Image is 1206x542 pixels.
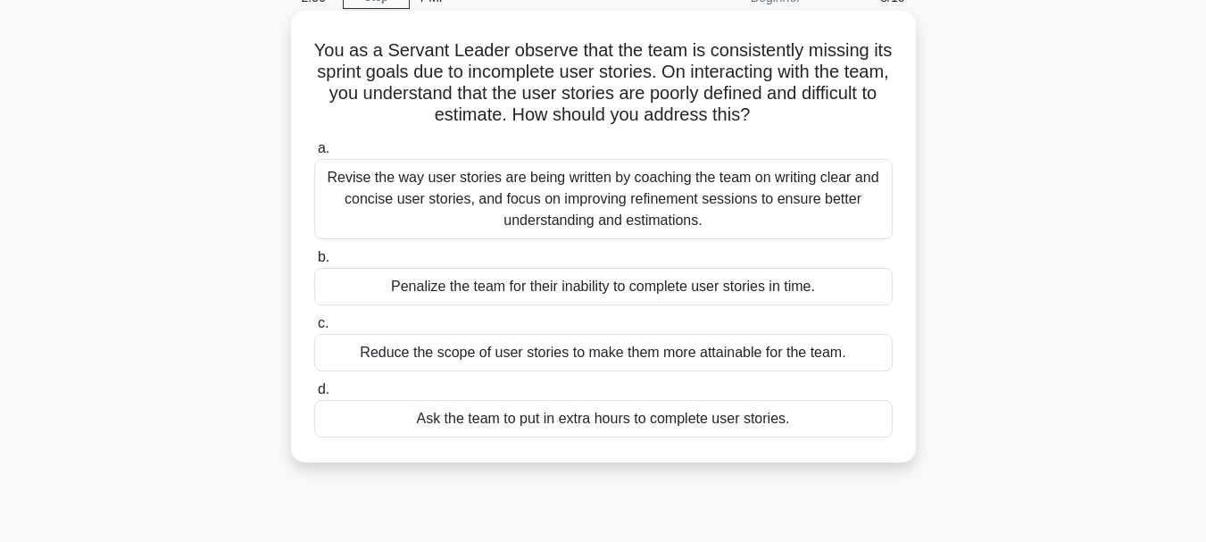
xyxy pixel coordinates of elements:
[318,249,329,264] span: b.
[314,159,893,239] div: Revise the way user stories are being written by coaching the team on writing clear and concise u...
[318,381,329,396] span: d.
[318,315,329,330] span: c.
[314,334,893,371] div: Reduce the scope of user stories to make them more attainable for the team.
[318,140,329,155] span: a.
[314,400,893,438] div: Ask the team to put in extra hours to complete user stories.
[312,39,894,127] h5: You as a Servant Leader observe that the team is consistently missing its sprint goals due to inc...
[314,268,893,305] div: Penalize the team for their inability to complete user stories in time.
